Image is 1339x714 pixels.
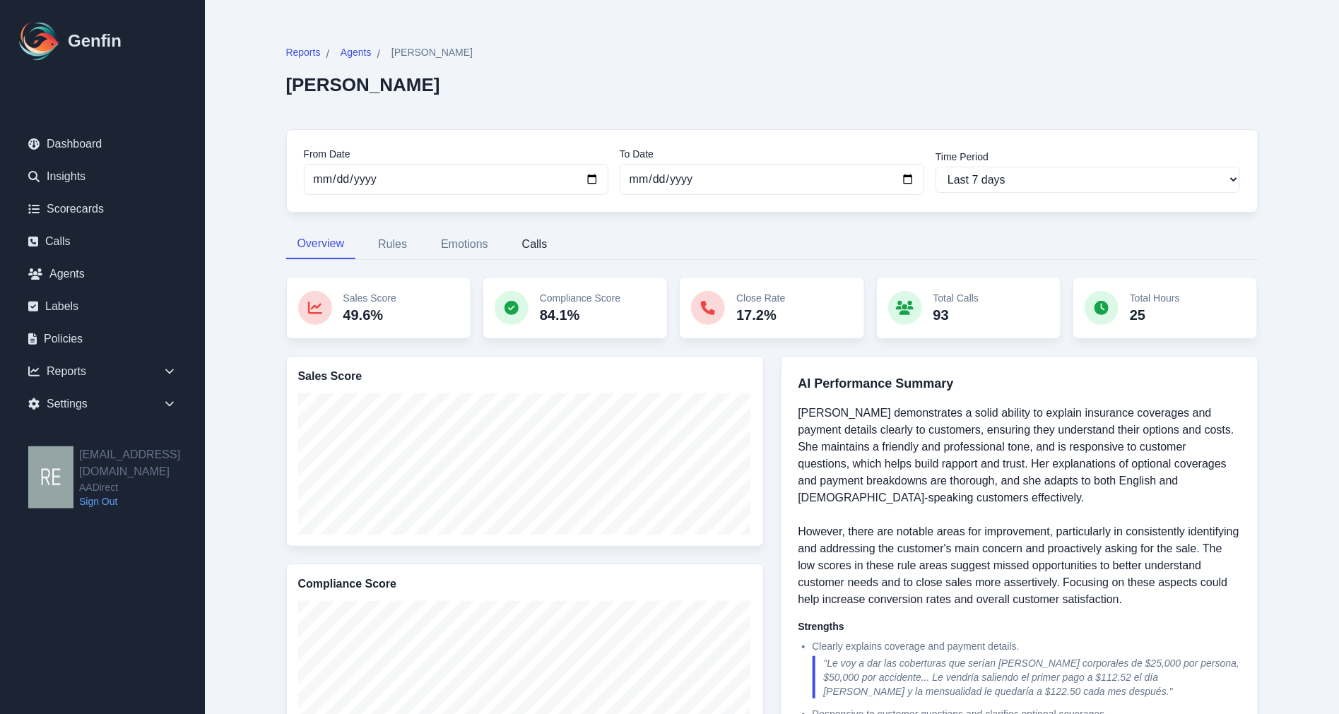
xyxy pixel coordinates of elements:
[1130,291,1180,305] p: Total Hours
[68,30,122,52] h1: Genfin
[933,305,979,325] p: 93
[17,325,188,353] a: Policies
[798,619,1241,633] h5: Strengths
[936,150,1240,164] label: Time Period
[304,147,608,161] label: From Date
[736,291,785,305] p: Close Rate
[798,374,1241,393] h3: AI Performance Summary
[933,291,979,305] p: Total Calls
[17,227,188,256] a: Calls
[79,480,205,494] span: AADirect
[17,390,188,418] div: Settings
[298,576,752,593] h3: Compliance Score
[620,147,924,161] label: To Date
[430,230,500,259] button: Emotions
[17,357,188,386] div: Reports
[17,130,188,158] a: Dashboard
[813,656,1241,698] blockquote: " Le voy a dar las coberturas que serían [PERSON_NAME] corporales de $25,000 por persona, $50,000...
[17,195,188,223] a: Scorecards
[391,45,473,59] span: [PERSON_NAME]
[1130,305,1180,325] p: 25
[813,639,1241,653] p: Clearly explains coverage and payment details.
[17,260,188,288] a: Agents
[341,45,372,63] a: Agents
[28,446,73,508] img: resqueda@aadirect.com
[511,230,559,259] button: Calls
[17,18,62,64] img: Logo
[341,45,372,59] span: Agents
[79,494,205,508] a: Sign Out
[540,305,620,325] p: 84.1%
[367,230,418,259] button: Rules
[286,74,473,95] h2: [PERSON_NAME]
[286,45,321,63] a: Reports
[286,45,321,59] span: Reports
[798,405,1241,608] p: [PERSON_NAME] demonstrates a solid ability to explain insurance coverages and payment details cle...
[736,305,785,325] p: 17.2%
[17,162,188,191] a: Insights
[540,291,620,305] p: Compliance Score
[17,292,188,321] a: Labels
[79,446,205,480] h2: [EMAIL_ADDRESS][DOMAIN_NAME]
[326,46,329,63] span: /
[343,291,396,305] p: Sales Score
[286,230,356,259] button: Overview
[377,46,380,63] span: /
[298,368,752,385] h3: Sales Score
[343,305,396,325] p: 49.6%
